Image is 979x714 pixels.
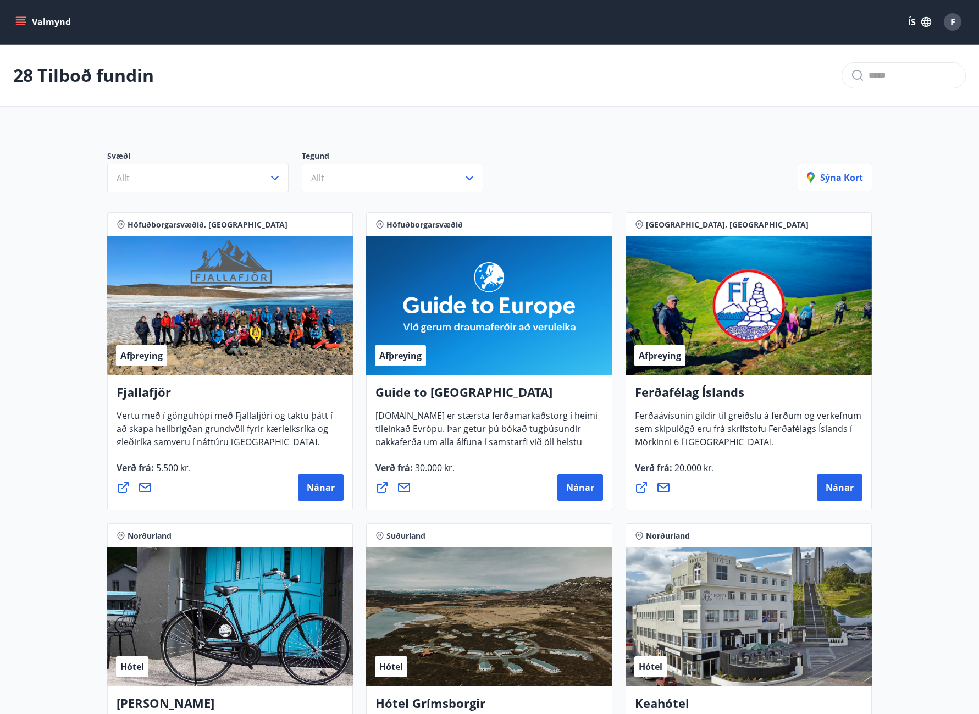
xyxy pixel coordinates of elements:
[307,481,335,494] span: Nánar
[107,151,302,164] p: Svæði
[798,164,872,191] button: Sýna kort
[117,384,344,409] h4: Fjallafjör
[375,384,603,409] h4: Guide to [GEOGRAPHIC_DATA]
[639,661,662,673] span: Hótel
[635,409,861,457] span: Ferðaávísunin gildir til greiðslu á ferðum og verkefnum sem skipulögð eru frá skrifstofu Ferðafél...
[107,164,289,192] button: Allt
[128,219,287,230] span: Höfuðborgarsvæðið, [GEOGRAPHIC_DATA]
[950,16,955,28] span: F
[13,63,154,87] p: 28 Tilboð fundin
[379,661,403,673] span: Hótel
[413,462,455,474] span: 30.000 kr.
[826,481,854,494] span: Nánar
[120,661,144,673] span: Hótel
[635,462,714,483] span: Verð frá :
[646,530,690,541] span: Norðurland
[557,474,603,501] button: Nánar
[13,12,75,32] button: menu
[302,164,483,192] button: Allt
[672,462,714,474] span: 20.000 kr.
[566,481,594,494] span: Nánar
[646,219,809,230] span: [GEOGRAPHIC_DATA], [GEOGRAPHIC_DATA]
[298,474,344,501] button: Nánar
[311,172,324,184] span: Allt
[117,172,130,184] span: Allt
[375,462,455,483] span: Verð frá :
[128,530,172,541] span: Norðurland
[386,530,425,541] span: Suðurland
[939,9,966,35] button: F
[120,350,163,362] span: Afþreying
[117,409,333,457] span: Vertu með í gönguhópi með Fjallafjöri og taktu þátt í að skapa heilbrigðan grundvöll fyrir kærlei...
[117,462,191,483] span: Verð frá :
[302,151,496,164] p: Tegund
[807,171,863,184] p: Sýna kort
[375,409,598,483] span: [DOMAIN_NAME] er stærsta ferðamarkaðstorg í heimi tileinkað Evrópu. Þar getur þú bókað tugþúsundi...
[902,12,937,32] button: ÍS
[817,474,862,501] button: Nánar
[154,462,191,474] span: 5.500 kr.
[635,384,862,409] h4: Ferðafélag Íslands
[639,350,681,362] span: Afþreying
[379,350,422,362] span: Afþreying
[386,219,463,230] span: Höfuðborgarsvæðið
